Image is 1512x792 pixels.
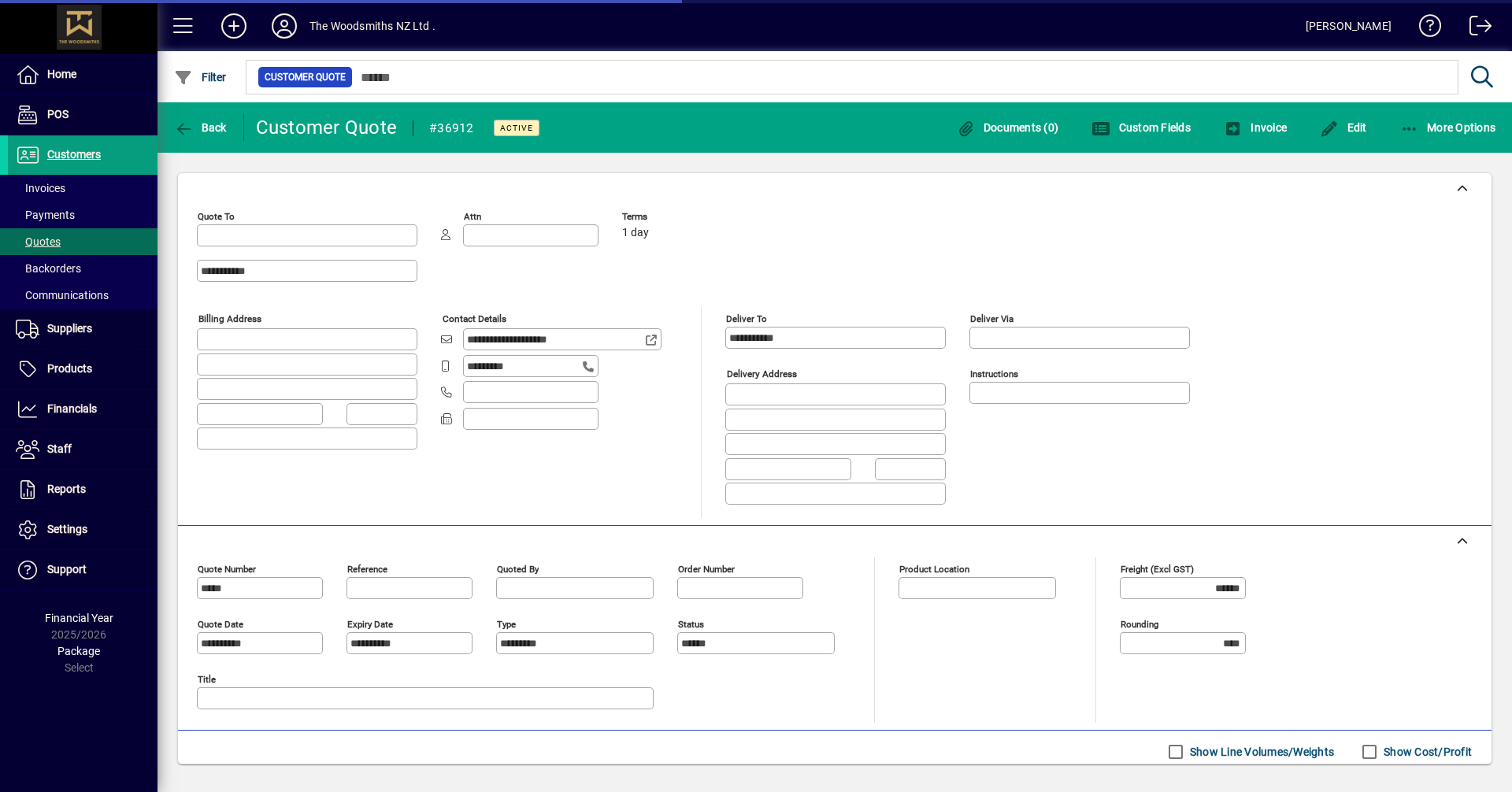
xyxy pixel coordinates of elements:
[899,563,969,574] mat-label: Product location
[956,121,1058,134] span: Documents (0)
[45,612,113,624] span: Financial Year
[1187,744,1334,760] label: Show Line Volumes/Weights
[309,13,435,39] div: The Woodsmiths NZ Ltd .
[8,350,157,389] a: Products
[8,430,157,469] a: Staff
[47,483,86,495] span: Reports
[16,262,81,275] span: Backorders
[8,95,157,135] a: POS
[47,442,72,455] span: Staff
[16,235,61,248] span: Quotes
[1220,113,1291,142] button: Invoice
[8,550,157,590] a: Support
[47,523,87,535] span: Settings
[198,618,243,629] mat-label: Quote date
[1088,113,1195,142] button: Custom Fields
[174,71,227,83] span: Filter
[678,618,704,629] mat-label: Status
[1380,744,1472,760] label: Show Cost/Profit
[259,12,309,40] button: Profile
[429,116,474,141] div: #36912
[970,313,1014,324] mat-label: Deliver via
[209,12,259,40] button: Add
[174,121,227,134] span: Back
[256,115,398,140] div: Customer Quote
[8,202,157,228] a: Payments
[47,108,69,120] span: POS
[47,148,101,161] span: Customers
[1407,3,1442,54] a: Knowledge Base
[622,212,717,222] span: Terms
[1458,3,1492,54] a: Logout
[347,563,387,574] mat-label: Reference
[198,211,235,222] mat-label: Quote To
[8,510,157,550] a: Settings
[970,368,1018,379] mat-label: Instructions
[16,289,109,302] span: Communications
[16,209,75,221] span: Payments
[678,563,735,574] mat-label: Order number
[47,362,92,375] span: Products
[170,63,231,91] button: Filter
[47,563,87,575] span: Support
[347,618,393,629] mat-label: Expiry date
[1121,618,1158,629] mat-label: Rounding
[47,322,92,335] span: Suppliers
[198,563,256,574] mat-label: Quote number
[1316,113,1371,142] button: Edit
[726,313,767,324] mat-label: Deliver To
[8,55,157,94] a: Home
[47,68,76,80] span: Home
[8,282,157,309] a: Communications
[47,402,97,415] span: Financials
[8,390,157,429] a: Financials
[497,618,516,629] mat-label: Type
[170,113,231,142] button: Back
[8,175,157,202] a: Invoices
[622,227,649,239] span: 1 day
[1396,113,1500,142] button: More Options
[1400,121,1496,134] span: More Options
[8,228,157,255] a: Quotes
[8,255,157,282] a: Backorders
[1224,121,1287,134] span: Invoice
[8,309,157,349] a: Suppliers
[1121,563,1194,574] mat-label: Freight (excl GST)
[57,645,100,657] span: Package
[16,182,65,194] span: Invoices
[8,470,157,509] a: Reports
[157,113,244,142] app-page-header-button: Back
[1306,13,1392,39] div: [PERSON_NAME]
[1320,121,1367,134] span: Edit
[265,69,346,85] span: Customer Quote
[952,113,1062,142] button: Documents (0)
[464,211,481,222] mat-label: Attn
[1091,121,1191,134] span: Custom Fields
[198,673,216,684] mat-label: Title
[500,123,533,133] span: Active
[497,563,539,574] mat-label: Quoted by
